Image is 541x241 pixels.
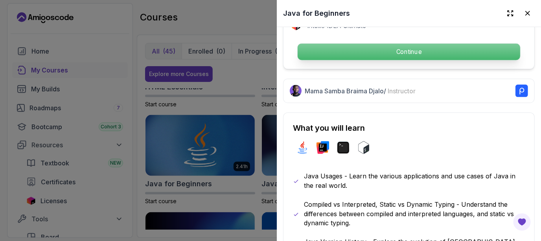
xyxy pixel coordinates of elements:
[297,43,521,61] button: Continue
[337,141,350,154] img: terminal logo
[293,122,525,133] h2: What you will learn
[513,213,532,232] button: Open Feedback Button
[296,141,309,154] img: java logo
[503,6,517,20] button: Expand drawer
[304,200,525,228] p: Compiled vs Interpreted, Static vs Dynamic Typing - Understand the differences between compiled a...
[304,171,525,190] p: Java Usages - Learn the various applications and use cases of Java in the real world.
[290,85,302,97] img: Nelson Djalo
[305,86,416,96] p: Mama Samba Braima Djalo /
[317,141,329,154] img: intellij logo
[298,44,520,60] p: Continue
[357,141,370,154] img: bash logo
[283,8,350,19] h2: Java for Beginners
[388,87,416,95] span: Instructor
